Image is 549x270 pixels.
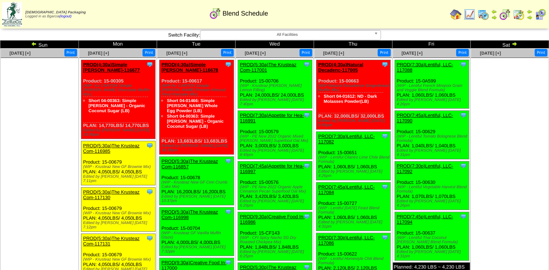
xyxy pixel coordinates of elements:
[238,111,312,159] div: Product: 15-00579 PLAN: 3,000LBS / 3,000LBS
[471,41,549,48] td: Sat
[240,84,312,92] div: (WIP - Krusteaz [PERSON_NAME] Lemon Filling)
[238,60,312,109] div: Product: 15-00706 PLAN: 24,000LBS / 24,000LBS
[209,8,221,19] img: calendarblend.gif
[83,84,155,97] div: (WIP- for CARTON Simple [PERSON_NAME] Chocolate Muffin Mix )
[460,111,467,119] img: Tooltip
[161,62,218,73] a: PROD(4:30a)Simple [PERSON_NAME]-116678
[78,41,157,48] td: Mon
[395,212,469,261] div: Product: 15-00637 PLAN: 1,060LBS / 1,060LBS
[460,162,467,169] img: Tooltip
[397,185,469,194] div: (WIP - Lentiful Vegetable Harvest Blend Formula)
[324,94,377,104] a: Short 04-01612: ND - Dark Molasses Powder(LB)
[460,213,467,220] img: Tooltip
[392,41,471,48] td: Fri
[240,98,312,106] div: Edited by [PERSON_NAME] [DATE] 7:40pm
[240,62,296,73] a: PROD(5:30a)The Krusteaz Com-117001
[161,245,233,254] div: Edited by [PERSON_NAME] [DATE] 7:32pm
[81,187,155,232] div: Product: 15-00679 PLAN: 4,050LBS / 4,050LBS
[303,61,310,68] img: Tooltip
[83,236,140,246] a: PROD(5:30a)The Krusteaz Com-117131
[397,98,469,106] div: Edited by [PERSON_NAME] [DATE] 4:26pm
[83,221,155,229] div: Edited by [PERSON_NAME] [DATE] 7:12pm
[0,41,79,48] td: Sun
[81,141,155,185] div: Product: 15-00679 PLAN: 4,050LBS / 4,050LBS
[161,144,233,152] div: Edited by [PERSON_NAME] [DATE] 10:33pm
[381,61,388,68] img: Tooltip
[240,250,312,258] div: Edited by [PERSON_NAME] [DATE] 6:25pm
[161,159,218,169] a: PROD(5:30a)The Krusteaz Com-116857
[318,134,375,144] a: PROD(7:30a)Lentiful, LLC-117082
[480,51,501,56] a: [DATE] [+]
[59,14,72,18] a: (logout)
[161,231,233,240] div: (WIP - Krusteaz GF Vanilla Muffin Glaze)
[535,9,546,20] img: calendarcustomer.gif
[381,132,388,140] img: Tooltip
[240,199,312,208] div: Edited by [PERSON_NAME] [DATE] 6:29pm
[303,162,310,169] img: Tooltip
[83,62,140,73] a: PROD(4:30a)Simple [PERSON_NAME]-116677
[460,61,467,68] img: Tooltip
[81,60,155,139] div: Product: 15-00305 PLAN: 14,770LBS / 14,770LBS
[397,84,469,92] div: (WIP - Lentiful French Mirepoix Grain and Veggie Blend Formula)
[397,199,469,208] div: Edited by [PERSON_NAME] [DATE] 4:26pm
[491,14,497,20] img: arrowright.gif
[314,41,392,48] td: Thu
[397,214,453,225] a: PROD(7:45p)Lentiful, LLC-117094
[303,111,310,119] img: Tooltip
[318,184,375,195] a: PROD(7:45a)Lentiful, LLC-117084
[83,189,140,200] a: PROD(5:30a)The Krusteaz Com-117130
[397,134,469,143] div: (WIP - Lentiful Tomato Bolognese Blend Formula)
[9,51,30,56] a: [DATE] [+]
[240,185,312,194] div: (WIP - PE New 2022 Organic Apple Cinnamon Pecan Superfood Oat Mix)
[240,134,312,143] div: (WIP - PE New 2022 Organic Mixed [PERSON_NAME] Superfood Oat Mix)
[225,208,232,215] img: Tooltip
[323,51,344,56] a: [DATE] [+]
[318,62,363,73] a: PROD(4:30a)Natural Decadenc-117005
[318,220,390,229] div: Edited by [PERSON_NAME] [DATE] 4:31pm
[477,9,489,20] img: calendarprod.gif
[235,41,314,48] td: Wed
[318,119,390,127] div: Edited by [PERSON_NAME] [DATE] 8:03pm
[161,194,233,203] div: Edited by [PERSON_NAME] [DATE] 10:37pm
[25,10,86,14] span: [DEMOGRAPHIC_DATA] Packaging
[142,49,155,56] button: Print
[159,60,234,155] div: Product: 15-00617 PLAN: 13,683LBS / 13,683LBS
[395,111,469,159] div: Product: 15-00629 PLAN: 1,040LBS / 1,040LBS
[240,163,304,174] a: PROD(7:45a)Appetite for Hea-116997
[83,174,155,183] div: Edited by [PERSON_NAME] [DATE] 7:11pm
[535,49,547,56] button: Print
[240,214,305,225] a: PROD(9:30a)Creative Food In-116986
[527,14,532,20] img: arrowright.gif
[318,206,390,215] div: (WIP - Lentiful [DATE] Feast Blend Formula)
[157,41,235,48] td: Tue
[316,132,390,180] div: Product: 15-00651 PLAN: 1,060LBS / 1,060LBS
[397,250,469,258] div: Edited by [PERSON_NAME] [DATE] 4:31pm
[318,155,390,164] div: (WIP - Lentiful Cilantro Lime Chile Blend Formula)
[381,183,388,190] img: Tooltip
[167,98,217,113] a: Short 04-01466: Simple [PERSON_NAME] Whole Egg Powder (LB)
[511,41,517,47] img: arrowright.gif
[167,114,224,129] a: Short 04-00363: Simple [PERSON_NAME] - Organic Coconut Sugar (LB)
[203,30,371,39] span: All Facilities
[244,51,265,56] a: [DATE] [+]
[397,148,469,157] div: Edited by [PERSON_NAME] [DATE] 4:31pm
[318,257,390,265] div: (WIP - Lentiful Homestyle Chili Blend Formula)
[221,49,234,56] button: Print
[166,51,187,56] a: [DATE] [+]
[299,49,312,56] button: Print
[225,61,232,68] img: Tooltip
[378,49,390,56] button: Print
[146,235,153,242] img: Tooltip
[397,62,453,73] a: PROD(7:30a)Lentiful, LLC-117088
[456,49,469,56] button: Print
[238,212,312,261] div: Product: 15-CF143 PLAN: 1,848LBS / 1,848LBS
[395,161,469,210] div: Product: 15-00630 PLAN: 1,070LBS / 1,070LBS
[146,61,153,68] img: Tooltip
[381,234,388,241] img: Tooltip
[146,188,153,195] img: Tooltip
[238,161,312,210] div: Product: 15-00576 PLAN: 3,420LBS / 3,420LBS
[240,148,312,157] div: Edited by [PERSON_NAME] [DATE] 8:49pm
